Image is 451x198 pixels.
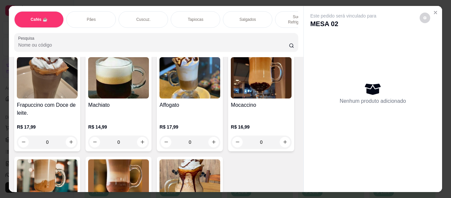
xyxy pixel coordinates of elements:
[232,137,243,147] button: decrease-product-quantity
[17,57,78,99] img: product-image
[239,17,256,22] p: Salgados
[66,137,76,147] button: increase-product-quantity
[420,13,430,23] button: decrease-product-quantity
[161,137,171,147] button: decrease-product-quantity
[281,14,319,25] p: Sucos e Refrigerantes
[159,101,220,109] h4: Affogato
[340,97,406,105] p: Nenhum produto adicionado
[88,124,149,130] p: R$ 14,99
[310,19,376,28] p: MESA 02
[231,57,292,99] img: product-image
[88,101,149,109] h4: Machiato
[310,13,376,19] p: Este pedido será vinculado para
[18,42,289,48] input: Pesquisa
[430,7,441,18] button: Close
[188,17,203,22] p: Tapiocas
[159,124,220,130] p: R$ 17,99
[159,57,220,99] img: product-image
[231,124,292,130] p: R$ 16,99
[87,17,96,22] p: Pães
[17,101,78,117] h4: Frapuccino com Doce de leite.
[89,137,100,147] button: decrease-product-quantity
[137,137,148,147] button: increase-product-quantity
[17,124,78,130] p: R$ 17,99
[18,137,29,147] button: decrease-product-quantity
[231,101,292,109] h4: Mocaccino
[136,17,151,22] p: Cuscuz.
[280,137,290,147] button: increase-product-quantity
[31,17,48,22] p: Cafés ☕
[88,57,149,99] img: product-image
[208,137,219,147] button: increase-product-quantity
[18,35,37,41] label: Pesquisa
